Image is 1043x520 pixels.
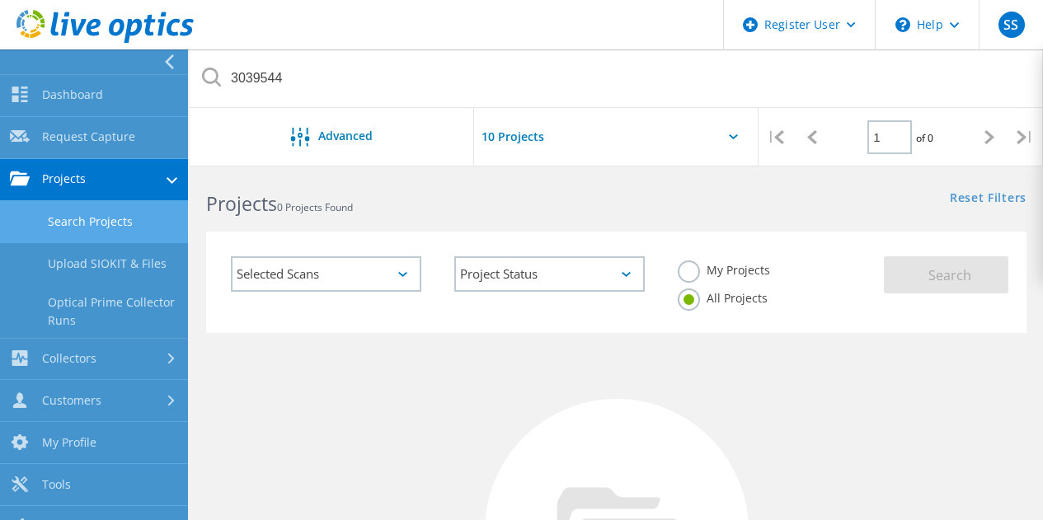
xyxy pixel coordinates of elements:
a: Reset Filters [950,192,1027,206]
span: SS [1003,18,1018,31]
div: Selected Scans [231,256,421,292]
label: All Projects [678,288,768,304]
b: Projects [206,190,277,217]
label: My Projects [678,260,770,276]
div: | [1008,108,1043,166]
span: Search [928,266,971,284]
div: | [759,108,794,166]
div: Project Status [454,256,645,292]
a: Live Optics Dashboard [16,35,194,46]
svg: \n [895,17,910,32]
span: of 0 [916,131,933,145]
span: Advanced [318,130,373,142]
button: Search [884,256,1008,293]
span: 0 Projects Found [277,200,353,214]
